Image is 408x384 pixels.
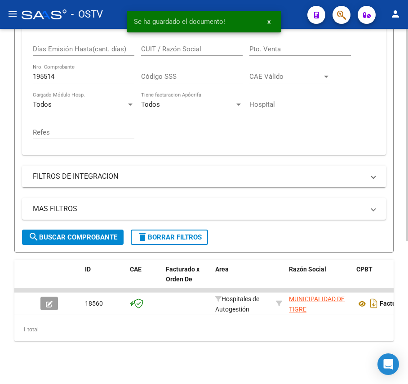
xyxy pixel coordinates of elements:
[28,231,39,242] mat-icon: search
[166,266,200,283] span: Facturado x Orden De
[356,266,373,273] span: CPBT
[267,18,271,26] span: x
[285,260,353,299] datatable-header-cell: Razón Social
[14,318,394,341] div: 1 total
[33,204,364,214] mat-panel-title: MAS FILTROS
[22,166,386,187] mat-expansion-panel-header: FILTROS DE INTEGRACION
[215,266,229,273] span: Area
[81,260,126,299] datatable-header-cell: ID
[134,17,225,26] span: Se ha guardado el documento!
[141,100,160,108] span: Todos
[28,233,117,241] span: Buscar Comprobante
[377,353,399,375] div: Open Intercom Messenger
[289,294,349,313] div: 30999284899
[22,198,386,220] mat-expansion-panel-header: MAS FILTROS
[249,72,322,81] span: CAE Válido
[289,266,326,273] span: Razón Social
[260,14,278,30] button: x
[137,233,202,241] span: Borrar Filtros
[85,266,91,273] span: ID
[7,9,18,19] mat-icon: menu
[33,100,52,108] span: Todos
[22,230,124,245] button: Buscar Comprobante
[137,231,148,242] mat-icon: delete
[33,172,364,181] mat-panel-title: FILTROS DE INTEGRACION
[390,9,401,19] mat-icon: person
[212,260,272,299] datatable-header-cell: Area
[131,230,208,245] button: Borrar Filtros
[289,295,345,313] span: MUNICIPALIDAD DE TIGRE
[215,295,259,313] span: Hospitales de Autogestión
[368,296,380,311] i: Descargar documento
[130,266,142,273] span: CAE
[85,300,103,307] span: 18560
[71,5,103,24] span: - OSTV
[162,260,212,299] datatable-header-cell: Facturado x Orden De
[126,260,162,299] datatable-header-cell: CAE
